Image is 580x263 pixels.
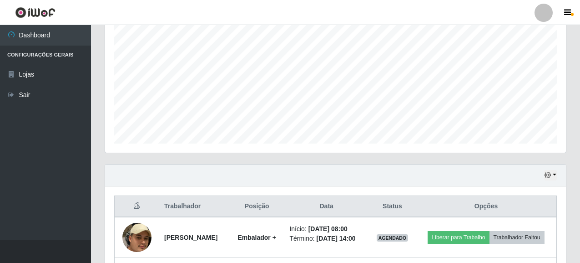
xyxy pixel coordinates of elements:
li: Término: [289,234,363,243]
button: Trabalhador Faltou [489,231,545,244]
button: Liberar para Trabalho [428,231,489,244]
strong: [PERSON_NAME] [164,234,217,241]
time: [DATE] 14:00 [317,235,356,242]
th: Opções [416,196,556,217]
span: AGENDADO [377,234,409,242]
th: Trabalhador [159,196,230,217]
li: Início: [289,224,363,234]
th: Status [369,196,416,217]
th: Posição [230,196,284,217]
strong: Embalador + [237,234,276,241]
img: CoreUI Logo [15,7,55,18]
th: Data [284,196,368,217]
time: [DATE] 08:00 [308,225,348,232]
